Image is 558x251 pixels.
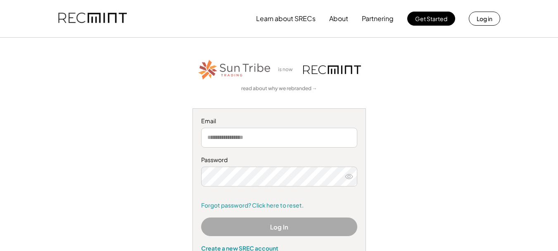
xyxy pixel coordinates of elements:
[362,10,394,27] button: Partnering
[241,85,317,92] a: read about why we rebranded →
[201,117,357,125] div: Email
[201,156,357,164] div: Password
[303,65,361,74] img: recmint-logotype%403x.png
[197,58,272,81] img: STT_Horizontal_Logo%2B-%2BColor.png
[201,201,357,210] a: Forgot password? Click here to reset.
[58,5,127,33] img: recmint-logotype%403x.png
[256,10,316,27] button: Learn about SRECs
[201,218,357,236] button: Log In
[407,12,455,26] button: Get Started
[276,66,299,73] div: is now
[469,12,500,26] button: Log in
[329,10,348,27] button: About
